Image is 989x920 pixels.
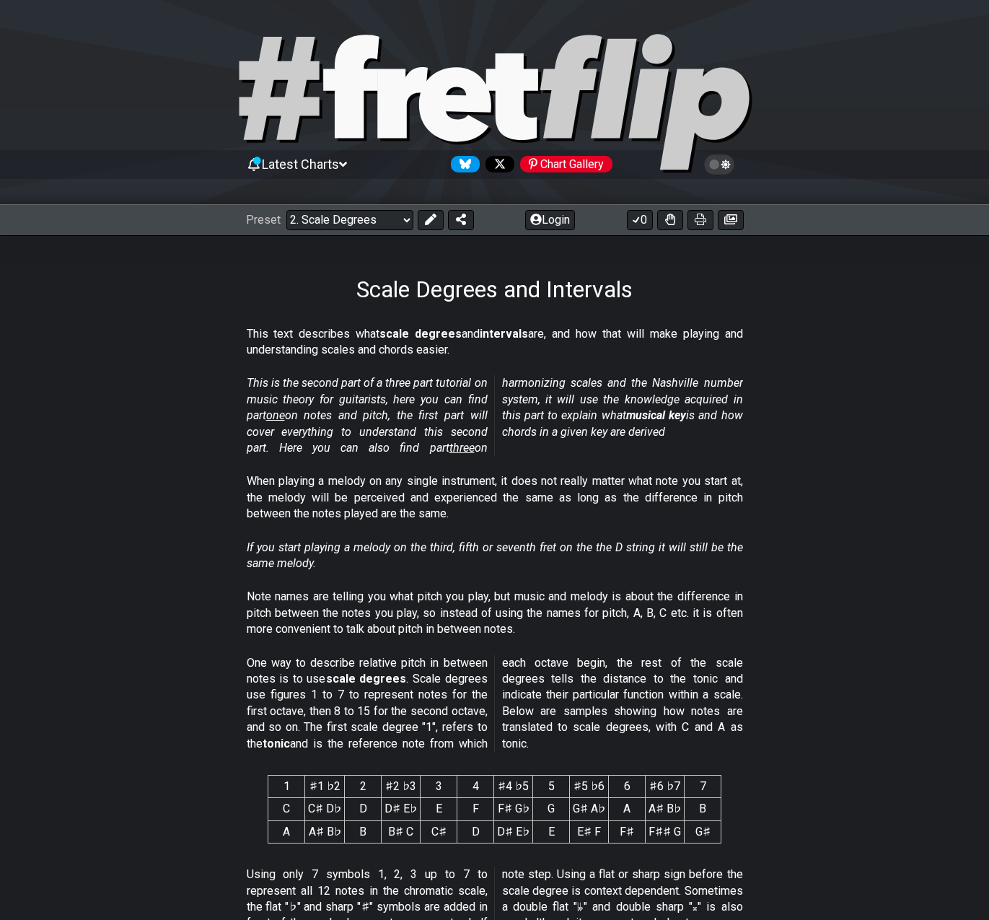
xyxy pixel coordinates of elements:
[266,408,285,422] span: one
[657,210,683,230] button: Toggle Dexterity for all fretkits
[457,820,494,843] td: D
[247,589,743,637] p: Note names are telling you what pitch you play, but music and melody is about the difference in p...
[262,157,339,172] span: Latest Charts
[305,820,345,843] td: A♯ B♭
[609,776,646,798] th: 6
[421,798,457,820] td: E
[609,820,646,843] td: F♯
[326,672,407,685] strong: scale degrees
[286,210,413,230] select: Preset
[570,776,609,798] th: ♯5 ♭6
[421,776,457,798] th: 3
[421,820,457,843] td: C♯
[457,776,494,798] th: 4
[685,776,721,798] th: 7
[246,213,281,227] span: Preset
[247,655,743,752] p: One way to describe relative pitch in between notes is to use . Scale degrees use figures 1 to 7 ...
[305,798,345,820] td: C♯ D♭
[685,798,721,820] td: B
[687,210,713,230] button: Print
[570,820,609,843] td: E♯ F
[646,776,685,798] th: ♯6 ♭7
[345,820,382,843] td: B
[533,820,570,843] td: E
[685,820,721,843] td: G♯
[356,276,633,303] h1: Scale Degrees and Intervals
[379,327,462,341] strong: scale degrees
[345,798,382,820] td: D
[449,441,475,455] span: three
[305,776,345,798] th: ♯1 ♭2
[494,776,533,798] th: ♯4 ♭5
[457,798,494,820] td: F
[533,798,570,820] td: G
[494,798,533,820] td: F♯ G♭
[448,210,474,230] button: Share Preset
[382,798,421,820] td: D♯ E♭
[626,408,686,422] strong: musical key
[418,210,444,230] button: Edit Preset
[382,776,421,798] th: ♯2 ♭3
[646,820,685,843] td: F♯♯ G
[247,540,743,570] em: If you start playing a melody on the third, fifth or seventh fret on the the D string it will sti...
[718,210,744,230] button: Create image
[382,820,421,843] td: B♯ C
[525,210,575,230] button: Login
[345,776,382,798] th: 2
[247,376,743,455] em: This is the second part of a three part tutorial on music theory for guitarists, here you can fin...
[533,776,570,798] th: 5
[646,798,685,820] td: A♯ B♭
[570,798,609,820] td: G♯ A♭
[480,327,528,341] strong: intervals
[247,473,743,522] p: When playing a melody on any single instrument, it does not really matter what note you start at,...
[268,820,305,843] td: A
[263,737,290,750] strong: tonic
[247,326,743,359] p: This text describes what and are, and how that will make playing and understanding scales and cho...
[627,210,653,230] button: 0
[711,158,728,171] span: Toggle light / dark theme
[445,156,480,172] a: Follow #fretflip at Bluesky
[494,820,533,843] td: D♯ E♭
[520,156,612,172] div: Chart Gallery
[609,798,646,820] td: A
[268,798,305,820] td: C
[480,156,514,172] a: Follow #fretflip at X
[514,156,612,172] a: #fretflip at Pinterest
[268,776,305,798] th: 1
